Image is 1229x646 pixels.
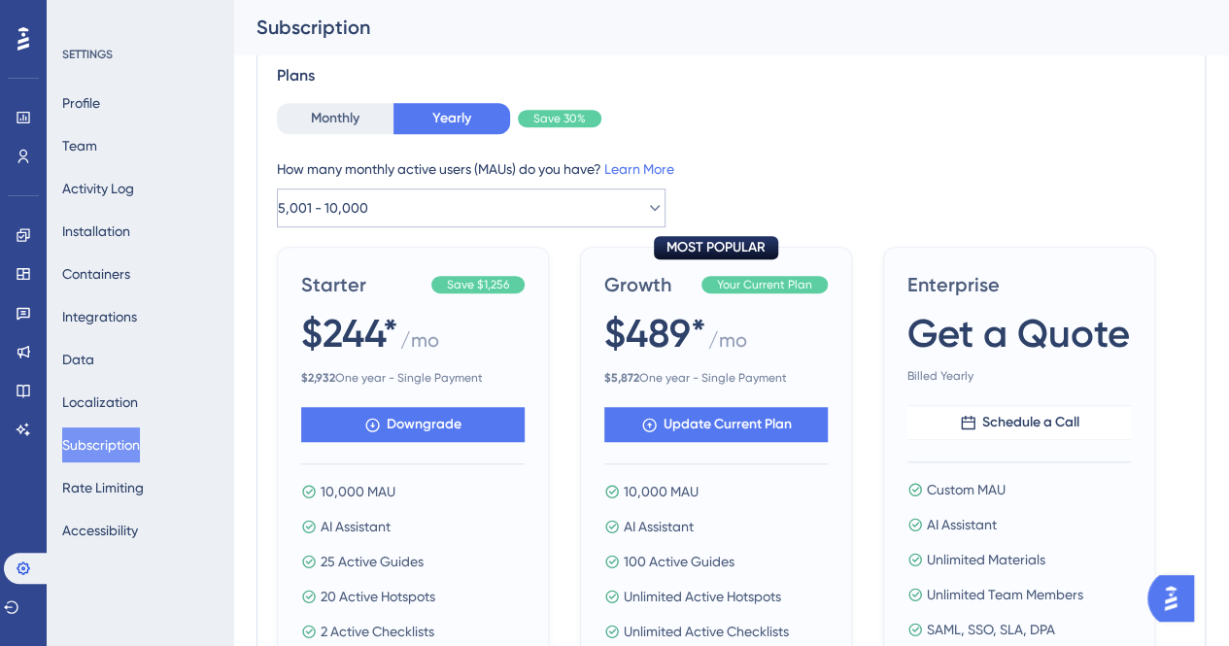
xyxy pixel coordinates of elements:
span: Enterprise [907,271,1131,298]
button: 5,001 - 10,000 [277,188,666,227]
button: Monthly [277,103,393,134]
span: Update Current Plan [664,413,792,436]
span: AI Assistant [321,515,391,538]
div: SETTINGS [62,47,220,62]
span: Unlimited Team Members [927,583,1083,606]
button: Containers [62,256,130,291]
span: 25 Active Guides [321,550,424,573]
iframe: UserGuiding AI Assistant Launcher [1147,569,1206,628]
button: Team [62,128,97,163]
span: Your Current Plan [717,277,812,292]
span: One year - Single Payment [301,370,525,386]
button: Accessibility [62,513,138,548]
button: Localization [62,385,138,420]
b: $ 5,872 [604,371,639,385]
span: Schedule a Call [982,411,1079,434]
span: / mo [400,326,439,362]
span: Unlimited Active Checklists [624,620,789,643]
span: 20 Active Hotspots [321,585,435,608]
span: Growth [604,271,694,298]
span: $489* [604,306,706,360]
span: Billed Yearly [907,368,1131,384]
span: Unlimited Active Hotspots [624,585,781,608]
span: 5,001 - 10,000 [278,196,368,220]
div: Plans [277,64,1185,87]
span: $244* [301,306,398,360]
span: AI Assistant [624,515,694,538]
button: Activity Log [62,171,134,206]
div: How many monthly active users (MAUs) do you have? [277,157,1185,181]
button: Subscription [62,427,140,462]
button: Yearly [393,103,510,134]
div: MOST POPULAR [654,236,778,259]
span: 10,000 MAU [624,480,699,503]
span: Custom MAU [927,478,1006,501]
div: Subscription [256,14,1157,41]
button: Rate Limiting [62,470,144,505]
button: Update Current Plan [604,407,828,442]
span: SAML, SSO, SLA, DPA [927,618,1055,641]
button: Schedule a Call [907,405,1131,440]
span: Save 30% [533,111,586,126]
span: Unlimited Materials [927,548,1045,571]
span: Starter [301,271,424,298]
span: AI Assistant [927,513,997,536]
button: Profile [62,85,100,120]
button: Downgrade [301,407,525,442]
span: One year - Single Payment [604,370,828,386]
a: Learn More [604,161,674,177]
button: Integrations [62,299,137,334]
span: Save $1,256 [447,277,509,292]
span: 10,000 MAU [321,480,395,503]
span: Downgrade [387,413,461,436]
button: Installation [62,214,130,249]
button: Data [62,342,94,377]
span: 100 Active Guides [624,550,734,573]
span: Get a Quote [907,306,1130,360]
span: / mo [708,326,747,362]
b: $ 2,932 [301,371,335,385]
span: 2 Active Checklists [321,620,434,643]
